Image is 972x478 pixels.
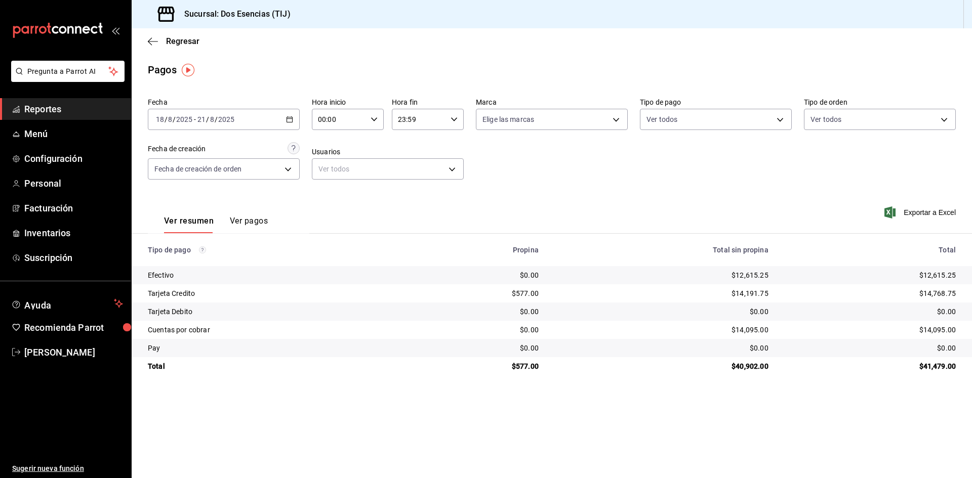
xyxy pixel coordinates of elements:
[476,99,628,106] label: Marca
[148,361,400,371] div: Total
[24,297,110,310] span: Ayuda
[206,115,209,123] span: /
[168,115,173,123] input: --
[111,26,119,34] button: open_drawer_menu
[230,216,268,233] button: Ver pagos
[148,325,400,335] div: Cuentas por cobrar
[11,61,125,82] button: Pregunta a Parrot AI
[24,226,123,240] span: Inventarios
[12,463,123,474] span: Sugerir nueva función
[886,206,956,219] button: Exportar a Excel
[148,270,400,280] div: Efectivo
[154,164,241,174] span: Fecha de creación de orden
[785,307,956,317] div: $0.00
[555,307,768,317] div: $0.00
[482,114,534,124] span: Elige las marcas
[182,64,194,76] img: Tooltip marker
[417,361,539,371] div: $577.00
[785,246,956,254] div: Total
[148,307,400,317] div: Tarjeta Debito
[165,115,168,123] span: /
[148,246,400,254] div: Tipo de pago
[173,115,176,123] span: /
[148,62,177,77] div: Pagos
[312,148,464,155] label: Usuarios
[148,288,400,298] div: Tarjeta Credito
[148,144,206,154] div: Fecha de creación
[312,158,464,180] div: Ver todos
[166,36,199,46] span: Regresar
[24,177,123,190] span: Personal
[555,361,768,371] div: $40,902.00
[555,270,768,280] div: $12,615.25
[176,115,193,123] input: ----
[155,115,165,123] input: --
[24,102,123,116] span: Reportes
[312,99,384,106] label: Hora inicio
[555,246,768,254] div: Total sin propina
[646,114,677,124] span: Ver todos
[24,201,123,215] span: Facturación
[199,246,206,253] svg: Los pagos realizados con Pay y otras terminales son montos brutos.
[148,343,400,353] div: Pay
[215,115,218,123] span: /
[785,343,956,353] div: $0.00
[197,115,206,123] input: --
[24,127,123,141] span: Menú
[164,216,268,233] div: navigation tabs
[417,246,539,254] div: Propina
[417,343,539,353] div: $0.00
[24,251,123,265] span: Suscripción
[417,288,539,298] div: $577.00
[811,114,841,124] span: Ver todos
[164,216,214,233] button: Ver resumen
[392,99,464,106] label: Hora fin
[804,99,956,106] label: Tipo de orden
[24,345,123,359] span: [PERSON_NAME]
[417,325,539,335] div: $0.00
[417,307,539,317] div: $0.00
[555,343,768,353] div: $0.00
[417,270,539,280] div: $0.00
[785,325,956,335] div: $14,095.00
[555,288,768,298] div: $14,191.75
[640,99,792,106] label: Tipo de pago
[176,8,291,20] h3: Sucursal: Dos Esencias (TIJ)
[218,115,235,123] input: ----
[27,66,109,77] span: Pregunta a Parrot AI
[194,115,196,123] span: -
[148,99,300,106] label: Fecha
[7,73,125,84] a: Pregunta a Parrot AI
[24,321,123,334] span: Recomienda Parrot
[148,36,199,46] button: Regresar
[210,115,215,123] input: --
[785,270,956,280] div: $12,615.25
[785,288,956,298] div: $14,768.75
[24,152,123,165] span: Configuración
[785,361,956,371] div: $41,479.00
[555,325,768,335] div: $14,095.00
